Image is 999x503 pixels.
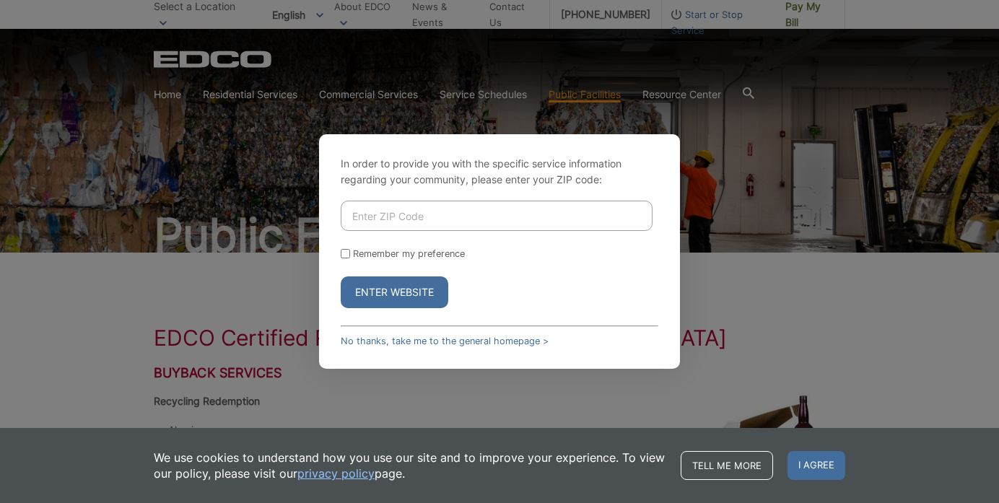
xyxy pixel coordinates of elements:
[154,450,666,481] p: We use cookies to understand how you use our site and to improve your experience. To view our pol...
[353,248,465,259] label: Remember my preference
[341,201,653,231] input: Enter ZIP Code
[341,156,658,188] p: In order to provide you with the specific service information regarding your community, please en...
[341,276,448,308] button: Enter Website
[681,451,773,480] a: Tell me more
[341,336,549,346] a: No thanks, take me to the general homepage >
[788,451,845,480] span: I agree
[297,465,375,481] a: privacy policy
